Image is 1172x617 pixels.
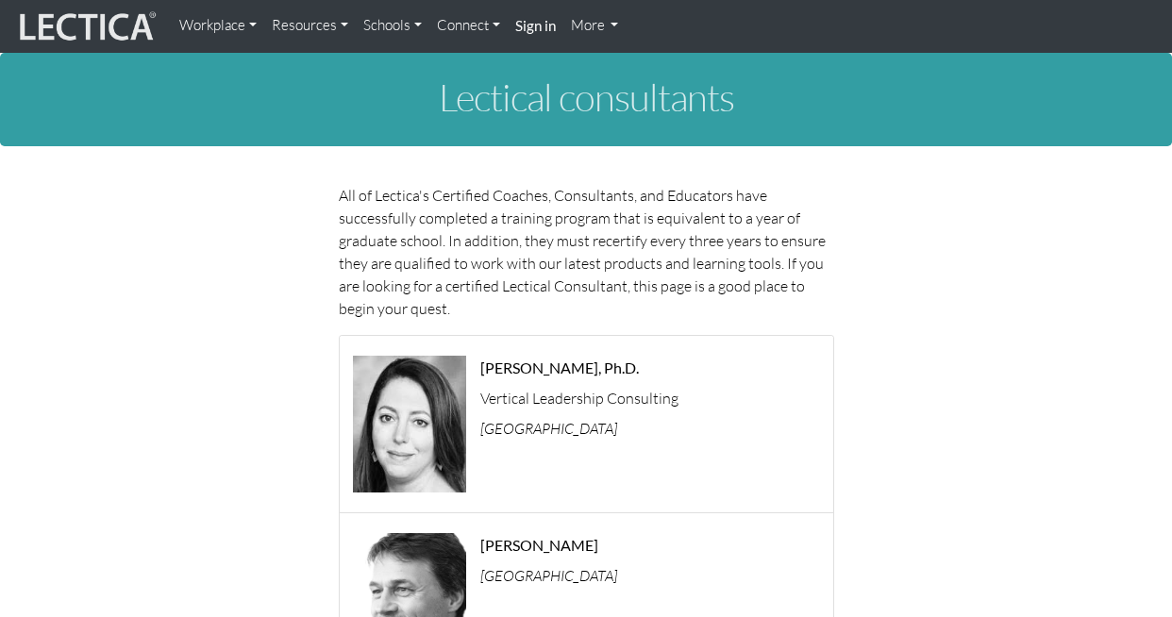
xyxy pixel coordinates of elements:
p: Vertical Leadership Consulting [480,391,833,406]
a: More [563,8,627,44]
a: Connect [429,8,508,44]
strong: [PERSON_NAME], Ph.D. [480,359,639,376]
h1: Lectical consultants [62,76,1110,118]
a: Schools [356,8,429,44]
p: All of Lectica's Certified Coaches, Consultants, and Educators have successfully completed a trai... [339,184,834,320]
a: Workplace [172,8,264,44]
a: Resources [264,8,356,44]
strong: [PERSON_NAME] [480,536,598,554]
img: lecticalive [15,8,157,44]
a: Sign in [508,8,563,45]
strong: Sign in [515,17,556,34]
i: [GEOGRAPHIC_DATA] [480,566,617,585]
i: [GEOGRAPHIC_DATA] [480,419,617,438]
img: Rebecca Andree [353,356,466,492]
